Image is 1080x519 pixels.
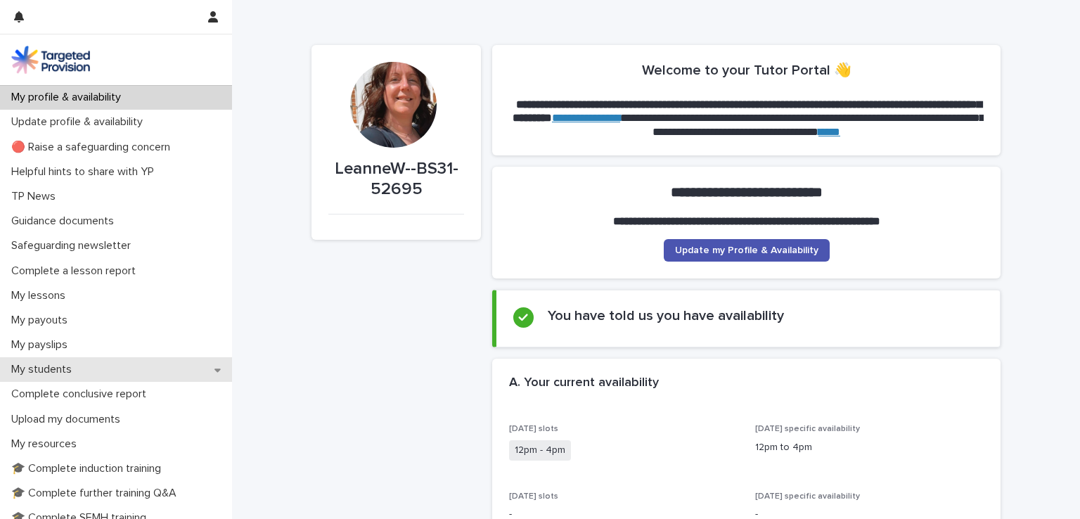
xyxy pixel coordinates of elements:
[509,376,659,391] h2: A. Your current availability
[6,314,79,327] p: My payouts
[755,492,860,501] span: [DATE] specific availability
[328,159,464,200] p: LeanneW--BS31-52695
[664,239,830,262] a: Update my Profile & Availability
[6,141,181,154] p: 🔴 Raise a safeguarding concern
[6,338,79,352] p: My payslips
[6,190,67,203] p: TP News
[755,440,984,455] p: 12pm to 4pm
[6,289,77,302] p: My lessons
[6,437,88,451] p: My resources
[6,115,154,129] p: Update profile & availability
[509,492,558,501] span: [DATE] slots
[6,487,188,500] p: 🎓 Complete further training Q&A
[11,46,90,74] img: M5nRWzHhSzIhMunXDL62
[6,239,142,252] p: Safeguarding newsletter
[6,91,132,104] p: My profile & availability
[6,413,131,426] p: Upload my documents
[509,440,571,461] span: 12pm - 4pm
[6,214,125,228] p: Guidance documents
[6,462,172,475] p: 🎓 Complete induction training
[755,425,860,433] span: [DATE] specific availability
[6,165,165,179] p: Helpful hints to share with YP
[6,387,157,401] p: Complete conclusive report
[6,363,83,376] p: My students
[675,245,818,255] span: Update my Profile & Availability
[509,425,558,433] span: [DATE] slots
[6,264,147,278] p: Complete a lesson report
[642,62,851,79] h2: Welcome to your Tutor Portal 👋
[548,307,784,324] h2: You have told us you have availability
